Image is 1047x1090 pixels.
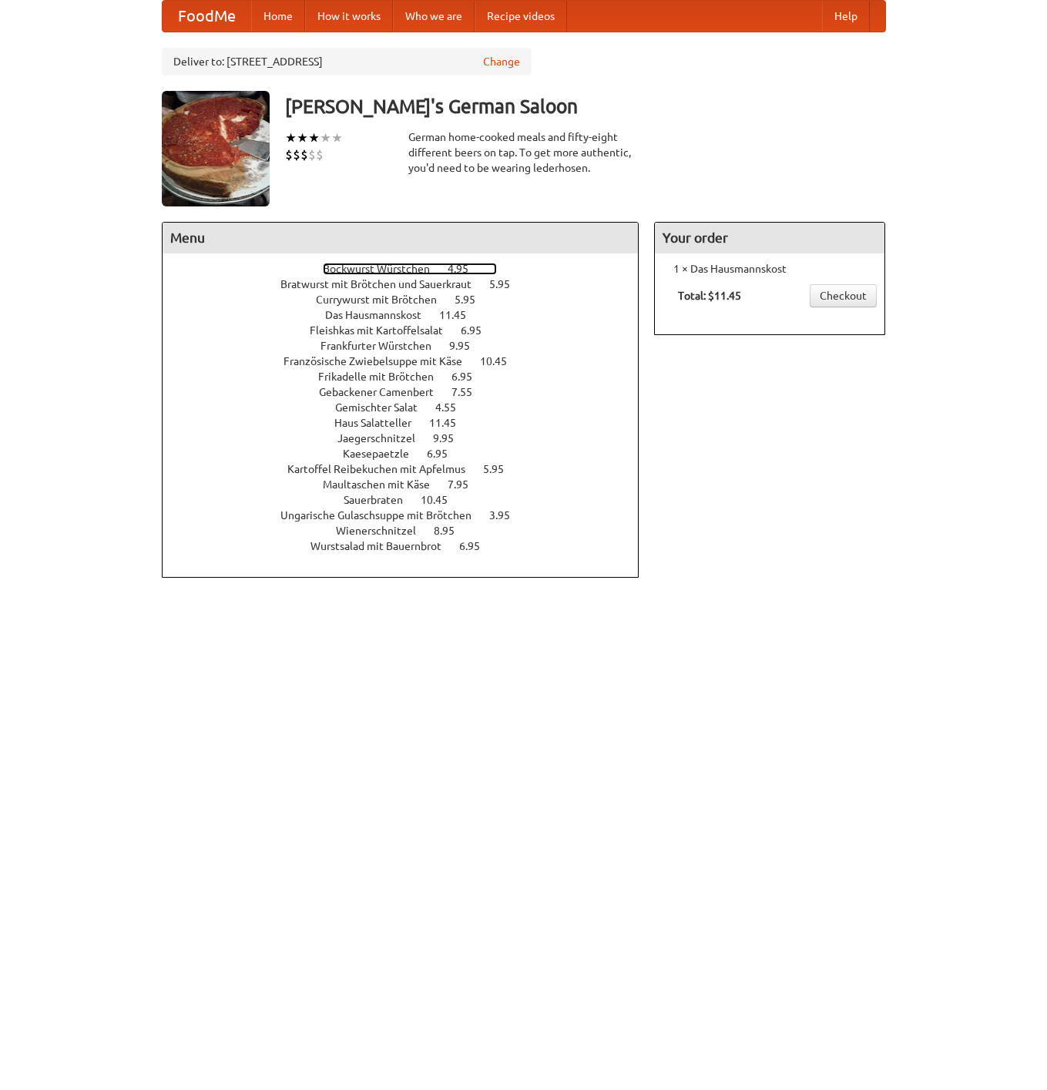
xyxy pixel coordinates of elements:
[459,540,495,552] span: 6.95
[393,1,475,32] a: Who we are
[287,463,532,475] a: Kartoffel Reibekuchen mit Apfelmus 5.95
[320,340,447,352] span: Frankfurter Würstchen
[421,494,463,506] span: 10.45
[285,146,293,163] li: $
[439,309,482,321] span: 11.45
[308,129,320,146] li: ★
[284,355,535,367] a: Französische Zwiebelsuppe mit Käse 10.45
[308,146,316,163] li: $
[489,509,525,522] span: 3.95
[297,129,308,146] li: ★
[334,417,485,429] a: Haus Salatteller 11.45
[287,463,481,475] span: Kartoffel Reibekuchen mit Apfelmus
[448,478,484,491] span: 7.95
[455,293,491,306] span: 5.95
[483,463,519,475] span: 5.95
[300,146,308,163] li: $
[451,386,488,398] span: 7.55
[310,540,457,552] span: Wurstsalad mit Bauernbrot
[337,432,482,444] a: Jaegerschnitzel 9.95
[678,290,741,302] b: Total: $11.45
[163,1,251,32] a: FoodMe
[408,129,639,176] div: German home-cooked meals and fifty-eight different beers on tap. To get more authentic, you'd nee...
[310,540,508,552] a: Wurstsalad mit Bauernbrot 6.95
[480,355,522,367] span: 10.45
[335,401,433,414] span: Gemischter Salat
[280,509,539,522] a: Ungarische Gulaschsuppe mit Brötchen 3.95
[461,324,497,337] span: 6.95
[285,91,886,122] h3: [PERSON_NAME]'s German Saloon
[331,129,343,146] li: ★
[318,371,449,383] span: Frikadelle mit Brötchen
[451,371,488,383] span: 6.95
[319,386,449,398] span: Gebackener Camenbert
[316,293,452,306] span: Currywurst mit Brötchen
[323,478,497,491] a: Maultaschen mit Käse 7.95
[316,146,324,163] li: $
[280,278,539,290] a: Bratwurst mit Brötchen und Sauerkraut 5.95
[344,494,476,506] a: Sauerbraten 10.45
[251,1,305,32] a: Home
[655,223,884,253] h4: Your order
[280,509,487,522] span: Ungarische Gulaschsuppe mit Brötchen
[162,48,532,75] div: Deliver to: [STREET_ADDRESS]
[343,448,476,460] a: Kaesepaetzle 6.95
[320,340,498,352] a: Frankfurter Würstchen 9.95
[323,263,445,275] span: Bockwurst Würstchen
[337,432,431,444] span: Jaegerschnitzel
[434,525,470,537] span: 8.95
[336,525,431,537] span: Wienerschnitzel
[325,309,495,321] a: Das Hausmannskost 11.45
[305,1,393,32] a: How it works
[483,54,520,69] a: Change
[316,293,504,306] a: Currywurst mit Brötchen 5.95
[343,448,425,460] span: Kaesepaetzle
[489,278,525,290] span: 5.95
[334,417,427,429] span: Haus Salatteller
[162,91,270,206] img: angular.jpg
[323,263,497,275] a: Bockwurst Würstchen 4.95
[429,417,471,429] span: 11.45
[475,1,567,32] a: Recipe videos
[319,386,501,398] a: Gebackener Camenbert 7.55
[310,324,510,337] a: Fleishkas mit Kartoffelsalat 6.95
[427,448,463,460] span: 6.95
[822,1,870,32] a: Help
[448,263,484,275] span: 4.95
[663,261,877,277] li: 1 × Das Hausmannskost
[325,309,437,321] span: Das Hausmannskost
[335,401,485,414] a: Gemischter Salat 4.55
[433,432,469,444] span: 9.95
[284,355,478,367] span: Französische Zwiebelsuppe mit Käse
[318,371,501,383] a: Frikadelle mit Brötchen 6.95
[449,340,485,352] span: 9.95
[435,401,471,414] span: 4.55
[163,223,639,253] h4: Menu
[280,278,487,290] span: Bratwurst mit Brötchen und Sauerkraut
[810,284,877,307] a: Checkout
[320,129,331,146] li: ★
[293,146,300,163] li: $
[310,324,458,337] span: Fleishkas mit Kartoffelsalat
[323,478,445,491] span: Maultaschen mit Käse
[285,129,297,146] li: ★
[344,494,418,506] span: Sauerbraten
[336,525,483,537] a: Wienerschnitzel 8.95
